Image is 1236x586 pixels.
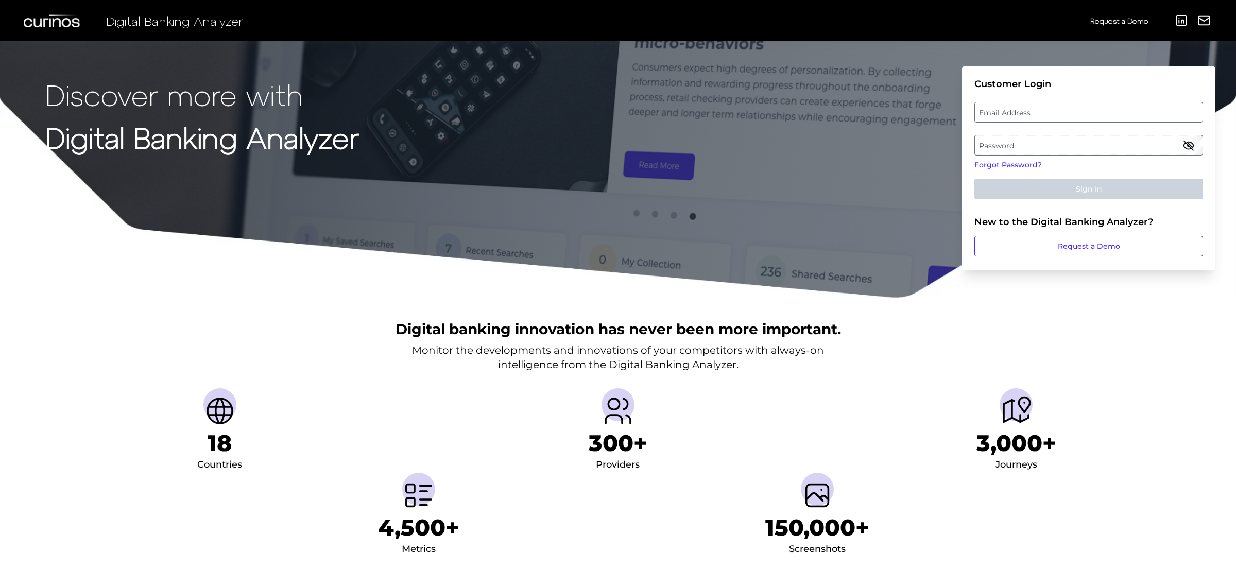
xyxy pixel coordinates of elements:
[402,479,435,512] img: Metrics
[801,479,834,512] img: Screenshots
[45,78,359,111] p: Discover more with
[1090,16,1148,25] span: Request a Demo
[974,216,1203,228] div: New to the Digital Banking Analyzer?
[378,514,459,541] h1: 4,500+
[974,179,1203,199] button: Sign In
[974,78,1203,90] div: Customer Login
[396,319,841,339] h2: Digital banking innovation has never been more important.
[976,429,1056,457] h1: 3,000+
[589,429,647,457] h1: 300+
[203,394,236,427] img: Countries
[995,457,1037,473] div: Journeys
[402,541,436,558] div: Metrics
[765,514,869,541] h1: 150,000+
[208,429,232,457] h1: 18
[974,160,1203,170] a: Forgot Password?
[975,103,1202,122] label: Email Address
[789,541,846,558] div: Screenshots
[1000,394,1033,427] img: Journeys
[1090,12,1148,29] a: Request a Demo
[106,13,243,28] span: Digital Banking Analyzer
[197,457,242,473] div: Countries
[602,394,634,427] img: Providers
[24,14,81,27] img: Curinos
[975,136,1202,154] label: Password
[596,457,640,473] div: Providers
[45,120,359,154] strong: Digital Banking Analyzer
[974,236,1203,256] a: Request a Demo
[412,343,824,372] p: Monitor the developments and innovations of your competitors with always-on intelligence from the...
